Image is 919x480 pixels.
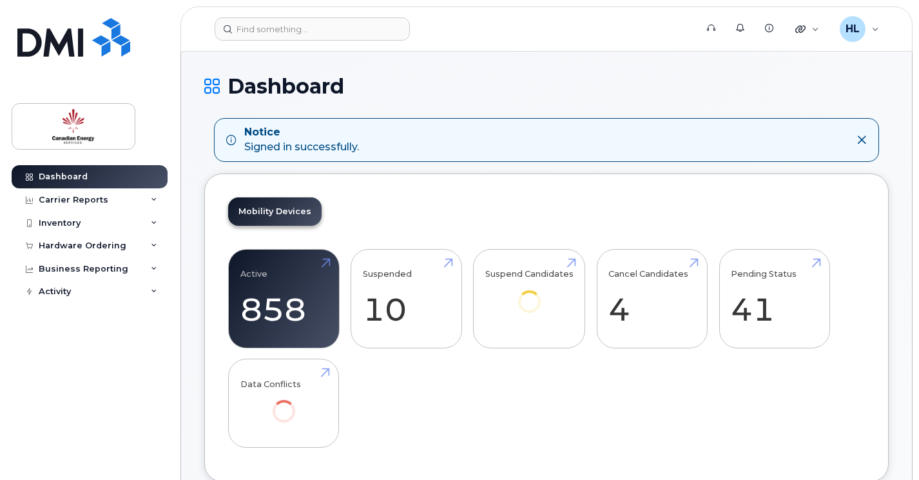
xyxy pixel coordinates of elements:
a: Suspend Candidates [485,256,574,330]
a: Mobility Devices [228,197,322,226]
a: Active 858 [240,256,327,341]
h1: Dashboard [204,75,889,97]
div: Signed in successfully. [244,125,359,155]
a: Data Conflicts [240,366,327,441]
a: Suspended 10 [363,256,450,341]
a: Pending Status 41 [731,256,818,341]
a: Cancel Candidates 4 [608,256,695,341]
strong: Notice [244,125,359,140]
